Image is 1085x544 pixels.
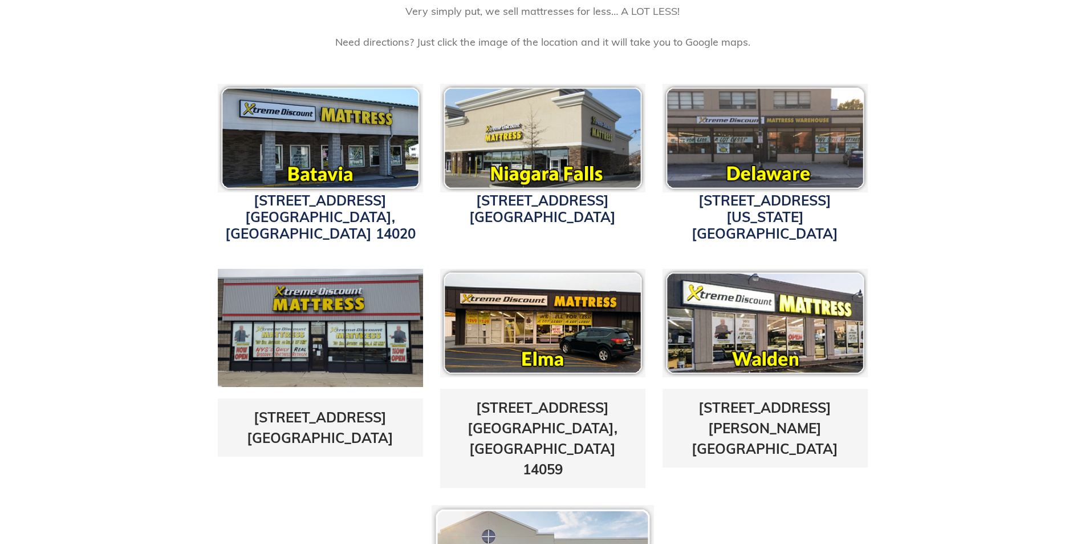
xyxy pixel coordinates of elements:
[469,192,616,225] a: [STREET_ADDRESS][GEOGRAPHIC_DATA]
[225,192,416,242] a: [STREET_ADDRESS][GEOGRAPHIC_DATA], [GEOGRAPHIC_DATA] 14020
[663,84,868,192] img: pf-118c8166--delawareicon.png
[468,399,617,478] a: [STREET_ADDRESS][GEOGRAPHIC_DATA], [GEOGRAPHIC_DATA] 14059
[218,269,423,387] img: transit-store-photo2-1642015179745.jpg
[440,84,645,192] img: Xtreme Discount Mattress Niagara Falls
[218,84,423,192] img: pf-c8c7db02--bataviaicon.png
[692,192,838,242] a: [STREET_ADDRESS][US_STATE][GEOGRAPHIC_DATA]
[663,269,868,377] img: pf-16118c81--waldenicon.png
[692,399,838,457] a: [STREET_ADDRESS][PERSON_NAME][GEOGRAPHIC_DATA]
[440,269,645,377] img: pf-8166afa1--elmaicon.png
[247,409,393,446] a: [STREET_ADDRESS][GEOGRAPHIC_DATA]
